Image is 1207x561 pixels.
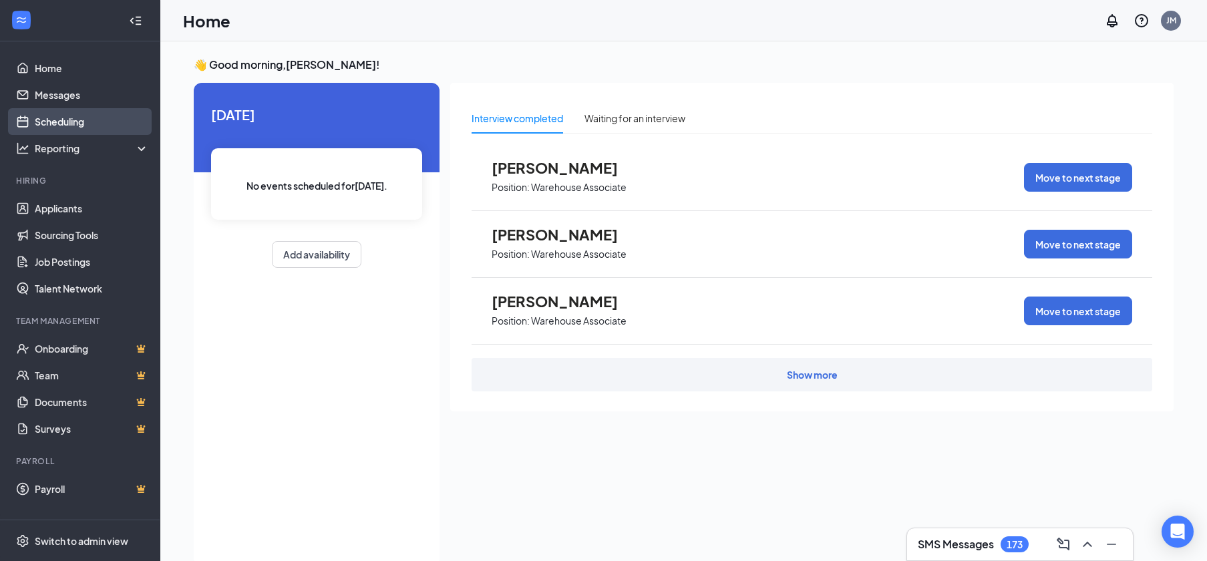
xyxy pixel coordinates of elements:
[35,142,150,155] div: Reporting
[35,81,149,108] a: Messages
[211,104,422,125] span: [DATE]
[35,362,149,389] a: TeamCrown
[129,14,142,27] svg: Collapse
[246,178,387,193] span: No events scheduled for [DATE] .
[35,248,149,275] a: Job Postings
[472,111,563,126] div: Interview completed
[492,315,530,327] p: Position:
[35,476,149,502] a: PayrollCrown
[584,111,685,126] div: Waiting for an interview
[1166,15,1176,26] div: JM
[492,226,639,243] span: [PERSON_NAME]
[531,248,627,260] p: Warehouse Associate
[492,159,639,176] span: [PERSON_NAME]
[272,241,361,268] button: Add availability
[35,534,128,548] div: Switch to admin view
[194,57,1174,72] h3: 👋 Good morning, [PERSON_NAME] !
[35,195,149,222] a: Applicants
[1079,536,1095,552] svg: ChevronUp
[35,335,149,362] a: OnboardingCrown
[492,293,639,310] span: [PERSON_NAME]
[1024,163,1132,192] button: Move to next stage
[35,389,149,415] a: DocumentsCrown
[1104,13,1120,29] svg: Notifications
[1101,534,1122,555] button: Minimize
[16,142,29,155] svg: Analysis
[16,455,146,467] div: Payroll
[15,13,28,27] svg: WorkstreamLogo
[1024,297,1132,325] button: Move to next stage
[35,275,149,302] a: Talent Network
[531,181,627,194] p: Warehouse Associate
[1134,13,1150,29] svg: QuestionInfo
[492,248,530,260] p: Position:
[1007,539,1023,550] div: 173
[35,222,149,248] a: Sourcing Tools
[16,315,146,327] div: Team Management
[787,368,838,381] div: Show more
[531,315,627,327] p: Warehouse Associate
[1024,230,1132,258] button: Move to next stage
[183,9,230,32] h1: Home
[35,108,149,135] a: Scheduling
[1103,536,1119,552] svg: Minimize
[918,537,994,552] h3: SMS Messages
[1162,516,1194,548] div: Open Intercom Messenger
[16,175,146,186] div: Hiring
[1077,534,1098,555] button: ChevronUp
[1055,536,1071,552] svg: ComposeMessage
[1053,534,1074,555] button: ComposeMessage
[492,181,530,194] p: Position:
[16,534,29,548] svg: Settings
[35,415,149,442] a: SurveysCrown
[35,55,149,81] a: Home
